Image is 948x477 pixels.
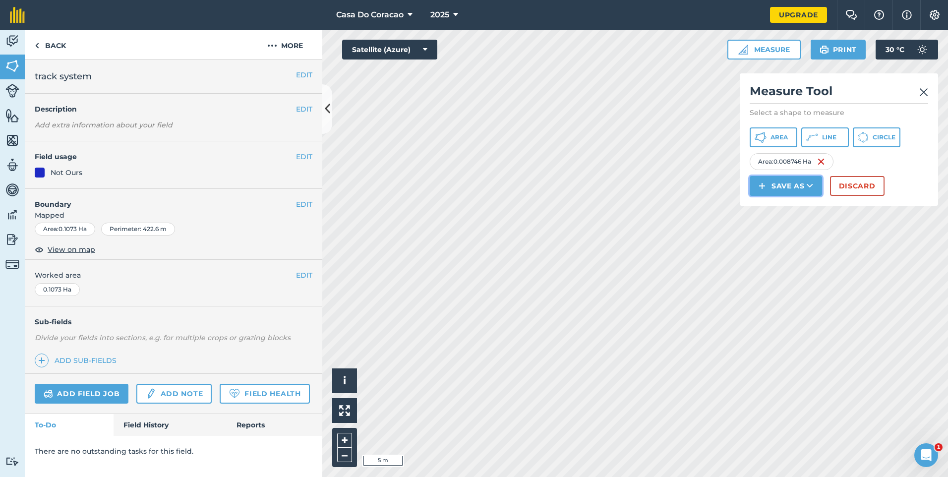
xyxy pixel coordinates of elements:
img: svg+xml;base64,PHN2ZyB4bWxucz0iaHR0cDovL3d3dy53My5vcmcvMjAwMC9zdmciIHdpZHRoPSIxOCIgaGVpZ2h0PSIyNC... [35,243,44,255]
img: Ruler icon [738,45,748,55]
a: Add sub-fields [35,354,120,367]
button: Line [801,127,849,147]
button: i [332,368,357,393]
button: Circle [853,127,900,147]
img: svg+xml;base64,PHN2ZyB4bWxucz0iaHR0cDovL3d3dy53My5vcmcvMjAwMC9zdmciIHdpZHRoPSI5IiBoZWlnaHQ9IjI0Ii... [35,40,39,52]
img: svg+xml;base64,PD94bWwgdmVyc2lvbj0iMS4wIiBlbmNvZGluZz0idXRmLTgiPz4KPCEtLSBHZW5lcmF0b3I6IEFkb2JlIE... [145,388,156,400]
a: Upgrade [770,7,827,23]
button: EDIT [296,151,312,162]
div: Not Ours [51,167,82,178]
img: fieldmargin Logo [10,7,25,23]
span: i [343,374,346,387]
a: To-Do [25,414,114,436]
button: More [248,30,322,59]
p: There are no outstanding tasks for this field. [35,446,312,457]
button: EDIT [296,270,312,281]
button: 30 °C [876,40,938,60]
button: View on map [35,243,95,255]
h4: Field usage [35,151,296,162]
img: svg+xml;base64,PHN2ZyB4bWxucz0iaHR0cDovL3d3dy53My5vcmcvMjAwMC9zdmciIHdpZHRoPSIxNCIgaGVpZ2h0PSIyNC... [759,180,766,192]
button: Save as [750,176,822,196]
em: Add extra information about your field [35,120,173,129]
div: 0.1073 Ha [35,283,80,296]
img: svg+xml;base64,PHN2ZyB4bWxucz0iaHR0cDovL3d3dy53My5vcmcvMjAwMC9zdmciIHdpZHRoPSI1NiIgaGVpZ2h0PSI2MC... [5,59,19,73]
img: svg+xml;base64,PHN2ZyB4bWxucz0iaHR0cDovL3d3dy53My5vcmcvMjAwMC9zdmciIHdpZHRoPSIyMiIgaGVpZ2h0PSIzMC... [919,86,928,98]
img: svg+xml;base64,PHN2ZyB4bWxucz0iaHR0cDovL3d3dy53My5vcmcvMjAwMC9zdmciIHdpZHRoPSIxNCIgaGVpZ2h0PSIyNC... [38,355,45,366]
img: svg+xml;base64,PHN2ZyB4bWxucz0iaHR0cDovL3d3dy53My5vcmcvMjAwMC9zdmciIHdpZHRoPSI1NiIgaGVpZ2h0PSI2MC... [5,108,19,123]
img: svg+xml;base64,PD94bWwgdmVyc2lvbj0iMS4wIiBlbmNvZGluZz0idXRmLTgiPz4KPCEtLSBHZW5lcmF0b3I6IEFkb2JlIE... [5,457,19,466]
span: View on map [48,244,95,255]
h2: Measure Tool [750,83,928,104]
div: Perimeter : 422.6 m [101,223,175,236]
a: Back [25,30,76,59]
img: svg+xml;base64,PHN2ZyB4bWxucz0iaHR0cDovL3d3dy53My5vcmcvMjAwMC9zdmciIHdpZHRoPSIyMCIgaGVpZ2h0PSIyNC... [267,40,277,52]
div: Area : 0.1073 Ha [35,223,95,236]
a: Add field job [35,384,128,404]
div: Area : 0.008746 Ha [750,153,833,170]
a: Field Health [220,384,309,404]
h4: Description [35,104,312,115]
img: svg+xml;base64,PD94bWwgdmVyc2lvbj0iMS4wIiBlbmNvZGluZz0idXRmLTgiPz4KPCEtLSBHZW5lcmF0b3I6IEFkb2JlIE... [5,158,19,173]
img: A question mark icon [873,10,885,20]
span: Worked area [35,270,312,281]
span: track system [35,69,92,83]
button: Satellite (Azure) [342,40,437,60]
img: svg+xml;base64,PHN2ZyB4bWxucz0iaHR0cDovL3d3dy53My5vcmcvMjAwMC9zdmciIHdpZHRoPSIxOSIgaGVpZ2h0PSIyNC... [820,44,829,56]
h4: Boundary [25,189,296,210]
button: + [337,433,352,448]
button: Print [811,40,866,60]
button: EDIT [296,104,312,115]
img: svg+xml;base64,PD94bWwgdmVyc2lvbj0iMS4wIiBlbmNvZGluZz0idXRmLTgiPz4KPCEtLSBHZW5lcmF0b3I6IEFkb2JlIE... [5,34,19,49]
img: svg+xml;base64,PHN2ZyB4bWxucz0iaHR0cDovL3d3dy53My5vcmcvMjAwMC9zdmciIHdpZHRoPSIxNyIgaGVpZ2h0PSIxNy... [902,9,912,21]
button: Measure [727,40,801,60]
img: svg+xml;base64,PD94bWwgdmVyc2lvbj0iMS4wIiBlbmNvZGluZz0idXRmLTgiPz4KPCEtLSBHZW5lcmF0b3I6IEFkb2JlIE... [5,84,19,98]
img: svg+xml;base64,PD94bWwgdmVyc2lvbj0iMS4wIiBlbmNvZGluZz0idXRmLTgiPz4KPCEtLSBHZW5lcmF0b3I6IEFkb2JlIE... [5,182,19,197]
img: svg+xml;base64,PD94bWwgdmVyc2lvbj0iMS4wIiBlbmNvZGluZz0idXRmLTgiPz4KPCEtLSBHZW5lcmF0b3I6IEFkb2JlIE... [912,40,932,60]
img: Two speech bubbles overlapping with the left bubble in the forefront [845,10,857,20]
button: – [337,448,352,462]
img: svg+xml;base64,PD94bWwgdmVyc2lvbj0iMS4wIiBlbmNvZGluZz0idXRmLTgiPz4KPCEtLSBHZW5lcmF0b3I6IEFkb2JlIE... [5,207,19,222]
img: A cog icon [929,10,941,20]
span: 30 ° C [886,40,904,60]
em: Divide your fields into sections, e.g. for multiple crops or grazing blocks [35,333,291,342]
h4: Sub-fields [25,316,322,327]
span: 1 [935,443,943,451]
iframe: Intercom live chat [914,443,938,467]
button: EDIT [296,199,312,210]
button: Discard [830,176,885,196]
img: svg+xml;base64,PD94bWwgdmVyc2lvbj0iMS4wIiBlbmNvZGluZz0idXRmLTgiPz4KPCEtLSBHZW5lcmF0b3I6IEFkb2JlIE... [5,232,19,247]
button: EDIT [296,69,312,80]
button: Area [750,127,797,147]
span: 2025 [430,9,449,21]
a: Field History [114,414,226,436]
span: Line [822,133,836,141]
a: Add note [136,384,212,404]
span: Mapped [25,210,322,221]
img: svg+xml;base64,PD94bWwgdmVyc2lvbj0iMS4wIiBlbmNvZGluZz0idXRmLTgiPz4KPCEtLSBHZW5lcmF0b3I6IEFkb2JlIE... [5,257,19,271]
span: Area [770,133,788,141]
img: svg+xml;base64,PHN2ZyB4bWxucz0iaHR0cDovL3d3dy53My5vcmcvMjAwMC9zdmciIHdpZHRoPSIxNiIgaGVpZ2h0PSIyNC... [817,156,825,168]
a: Reports [227,414,322,436]
span: Circle [873,133,895,141]
img: svg+xml;base64,PD94bWwgdmVyc2lvbj0iMS4wIiBlbmNvZGluZz0idXRmLTgiPz4KPCEtLSBHZW5lcmF0b3I6IEFkb2JlIE... [44,388,53,400]
img: Four arrows, one pointing top left, one top right, one bottom right and the last bottom left [339,405,350,416]
p: Select a shape to measure [750,108,928,118]
span: Casa Do Coracao [336,9,404,21]
img: svg+xml;base64,PHN2ZyB4bWxucz0iaHR0cDovL3d3dy53My5vcmcvMjAwMC9zdmciIHdpZHRoPSI1NiIgaGVpZ2h0PSI2MC... [5,133,19,148]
